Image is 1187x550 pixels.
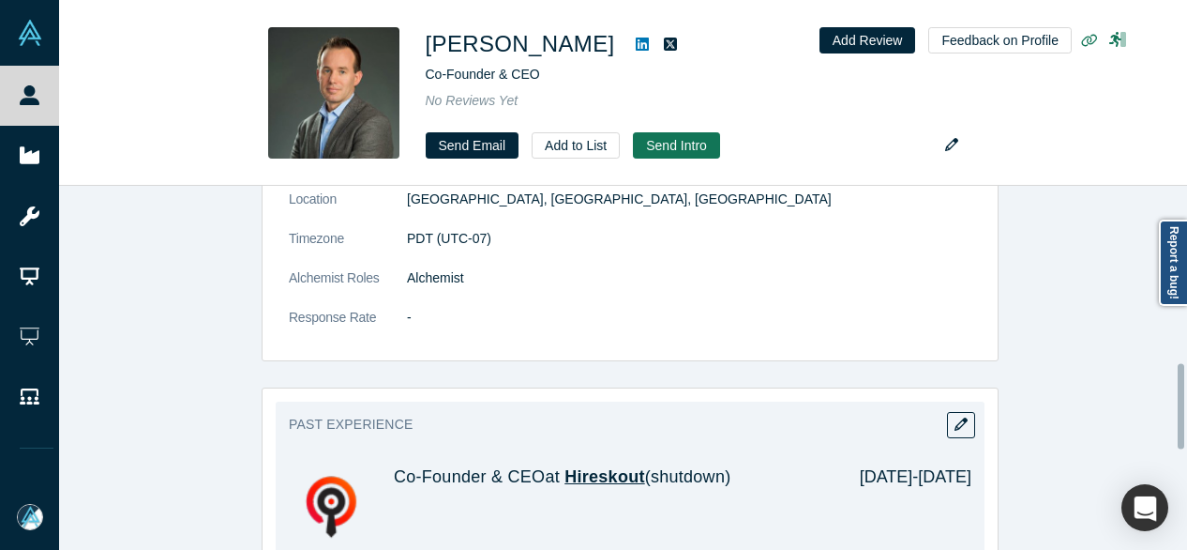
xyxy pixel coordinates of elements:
[426,27,615,61] h1: [PERSON_NAME]
[819,27,916,53] button: Add Review
[17,20,43,46] img: Alchemist Vault Logo
[564,467,644,486] a: Hireskout
[633,132,720,159] button: Send Intro
[407,308,971,328] dd: -
[289,308,407,347] dt: Response Rate
[426,93,518,108] span: No Reviews Yet
[289,415,945,435] h3: Past Experience
[289,190,407,229] dt: Location
[268,27,399,159] img: Matt Carrasco's Profile Image
[394,467,834,488] h4: Co-Founder & CEO at (shutdown)
[928,27,1072,53] button: Feedback on Profile
[289,268,407,308] dt: Alchemist Roles
[426,67,540,82] span: Co-Founder & CEO
[426,132,519,159] a: Send Email
[289,229,407,268] dt: Timezone
[17,504,43,530] img: Mia Scott's Account
[407,268,971,288] dd: Alchemist
[532,132,620,159] button: Add to List
[407,229,971,249] dd: PDT (UTC-07)
[407,190,971,209] dd: [GEOGRAPHIC_DATA], [GEOGRAPHIC_DATA], [GEOGRAPHIC_DATA]
[1159,220,1187,306] a: Report a bug!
